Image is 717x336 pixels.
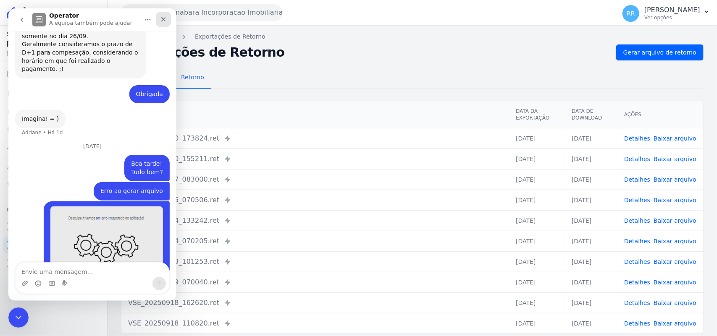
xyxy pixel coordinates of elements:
td: [DATE] [509,231,565,251]
td: [DATE] [509,190,565,210]
th: Data da Exportação [509,101,565,128]
div: VSE_20250925_070506.ret [128,195,502,205]
a: Exportações de Retorno [195,32,265,41]
div: Renato diz… [7,146,161,174]
a: Detalhes [624,135,650,142]
td: [DATE] [565,313,617,333]
iframe: Intercom live chat [8,8,176,301]
a: Pagamentos [3,121,104,138]
a: Clientes [3,158,104,175]
button: Carregar anexo [13,272,20,279]
button: Aguas De Guanabara Incorporacao Imobiliaria SPE LTDA [121,4,282,21]
div: VSE_20250930_173824.ret [128,133,502,143]
div: Boa tarde!Tudo bem? [116,146,161,173]
a: Detalhes [624,320,650,327]
td: [DATE] [565,148,617,169]
nav: Breadcrumb [121,32,704,41]
a: Nova transferência [3,102,104,119]
div: VSE_20250924_133242.ret [128,216,502,226]
div: Geralmente consideramos o prazo de D+1 para compesação, considerando o horário em que foi realiza... [13,32,131,65]
td: [DATE] [565,251,617,272]
div: Renato diz… [7,193,161,297]
div: Erro ao gerar arquivo [85,174,161,192]
span: Gerar arquivo de retorno [623,48,696,57]
div: Fechar [147,3,163,18]
h2: Exportações de Retorno [121,47,609,58]
td: [DATE] [509,251,565,272]
a: Baixar arquivo [654,300,696,306]
button: Enviar mensagem… [144,268,158,282]
td: [DATE] [565,190,617,210]
div: Plataformas [7,205,100,215]
a: Detalhes [624,156,650,162]
div: VSE_20250918_110820.ret [128,318,502,328]
div: Adriane • Há 1d [13,122,54,127]
a: Gerar arquivo de retorno [616,44,704,60]
div: Boa tarde! Tudo bem? [123,151,155,168]
iframe: Intercom live chat [8,307,29,328]
a: Detalhes [624,217,650,224]
a: Baixar arquivo [654,217,696,224]
div: VSE_20250924_070205.ret [128,236,502,246]
a: Baixar arquivo [654,135,696,142]
div: Imagina! = )Adriane • Há 1d [7,102,57,120]
a: Recebíveis [3,218,104,235]
button: RR [PERSON_NAME] Ver opções [616,2,717,25]
div: Imagina! = ) [13,107,50,115]
button: Seletor de Gif [40,272,47,279]
td: [DATE] [509,272,565,292]
nav: Sidebar [7,65,100,272]
th: Arquivo [121,101,509,128]
a: Baixar arquivo [654,156,696,162]
a: Baixar arquivo [654,258,696,265]
a: Baixar arquivo [654,320,696,327]
td: [DATE] [509,169,565,190]
button: Início [131,3,147,19]
td: [DATE] [565,210,617,231]
span: [DATE] 17:38 [7,50,90,57]
p: [PERSON_NAME] [644,6,700,14]
div: VSE_20250919_070040.ret [128,277,502,287]
td: [DATE] [509,148,565,169]
a: Conta Hent Novidade [3,237,104,253]
div: VSE_20250927_083000.ret [128,175,502,185]
th: Data de Download [565,101,617,128]
a: Detalhes [624,176,650,183]
p: Ver opções [644,14,700,21]
td: [DATE] [565,231,617,251]
button: Seletor de emoji [26,272,33,279]
td: [DATE] [565,128,617,148]
a: Baixar arquivo [654,197,696,203]
td: [DATE] [565,272,617,292]
th: Ações [617,101,703,128]
textarea: Envie uma mensagem... [7,254,161,268]
td: [DATE] [509,128,565,148]
div: VSE_20250930_155211.ret [128,154,502,164]
a: Detalhes [624,238,650,245]
a: Cobranças [3,65,104,82]
span: RR [627,10,635,16]
div: Renato diz… [7,77,161,102]
div: Erro ao gerar arquivo [92,179,155,187]
a: Detalhes [624,197,650,203]
a: Negativação [3,176,104,193]
a: Retorno [174,67,211,89]
a: Detalhes [624,279,650,286]
td: [DATE] [509,313,565,333]
a: Extrato [3,84,104,101]
span: Retorno [176,69,209,86]
div: VSE_20250919_101253.ret [128,257,502,267]
div: Renato diz… [7,174,161,193]
div: VSE_20250918_162620.ret [128,298,502,308]
div: Adriane diz… [7,102,161,135]
div: [DATE] [7,135,161,146]
a: Detalhes [624,300,650,306]
td: [DATE] [565,169,617,190]
td: [DATE] [565,292,617,313]
span: Saldo atual [7,30,90,39]
div: Obrigada [128,82,155,90]
button: Start recording [53,272,60,279]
